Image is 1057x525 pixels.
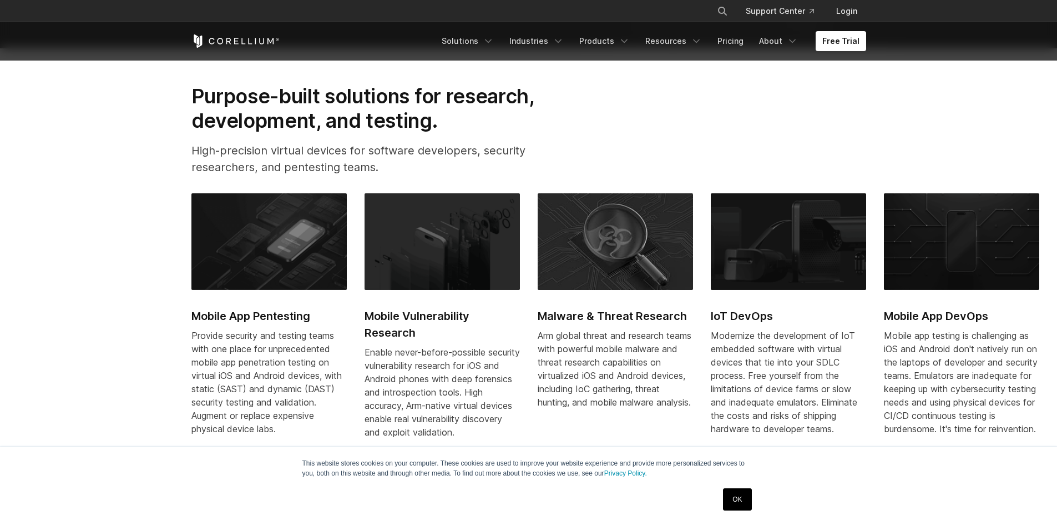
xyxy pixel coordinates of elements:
a: Privacy Policy. [604,469,647,477]
img: IoT DevOps [711,193,866,290]
p: High-precision virtual devices for software developers, security researchers, and pentesting teams. [191,142,570,176]
a: Resources [639,31,709,51]
a: IoT DevOps IoT DevOps Modernize the development of IoT embedded software with virtual devices tha... [711,193,866,449]
a: Malware & Threat Research Malware & Threat Research Arm global threat and research teams with pow... [538,193,693,422]
a: About [752,31,805,51]
a: Free Trial [816,31,866,51]
a: Industries [503,31,570,51]
h2: Mobile Vulnerability Research [365,308,520,341]
img: Mobile App DevOps [884,193,1039,290]
div: Enable never-before-possible security vulnerability research for iOS and Android phones with deep... [365,346,520,439]
a: Solutions [435,31,500,51]
h2: Purpose-built solutions for research, development, and testing. [191,84,570,133]
div: Navigation Menu [704,1,866,21]
a: OK [723,488,751,511]
img: Mobile App Pentesting [191,193,347,290]
img: Mobile Vulnerability Research [365,193,520,290]
a: Mobile Vulnerability Research Mobile Vulnerability Research Enable never-before-possible security... [365,193,520,452]
a: Login [827,1,866,21]
div: Provide security and testing teams with one place for unprecedented mobile app penetration testin... [191,329,347,436]
img: Malware & Threat Research [538,193,693,290]
a: Corellium Home [191,34,280,48]
div: Mobile app testing is challenging as iOS and Android don't natively run on the laptops of develop... [884,329,1039,436]
div: Navigation Menu [435,31,866,51]
div: Modernize the development of IoT embedded software with virtual devices that tie into your SDLC p... [711,329,866,436]
p: This website stores cookies on your computer. These cookies are used to improve your website expe... [302,458,755,478]
h2: IoT DevOps [711,308,866,324]
a: Pricing [711,31,750,51]
a: Products [573,31,636,51]
h2: Malware & Threat Research [538,308,693,324]
h2: Mobile App Pentesting [191,308,347,324]
a: Mobile App Pentesting Mobile App Pentesting Provide security and testing teams with one place for... [191,193,347,449]
div: Arm global threat and research teams with powerful mobile malware and threat research capabilitie... [538,329,693,409]
a: Support Center [737,1,823,21]
h2: Mobile App DevOps [884,308,1039,324]
button: Search [712,1,732,21]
